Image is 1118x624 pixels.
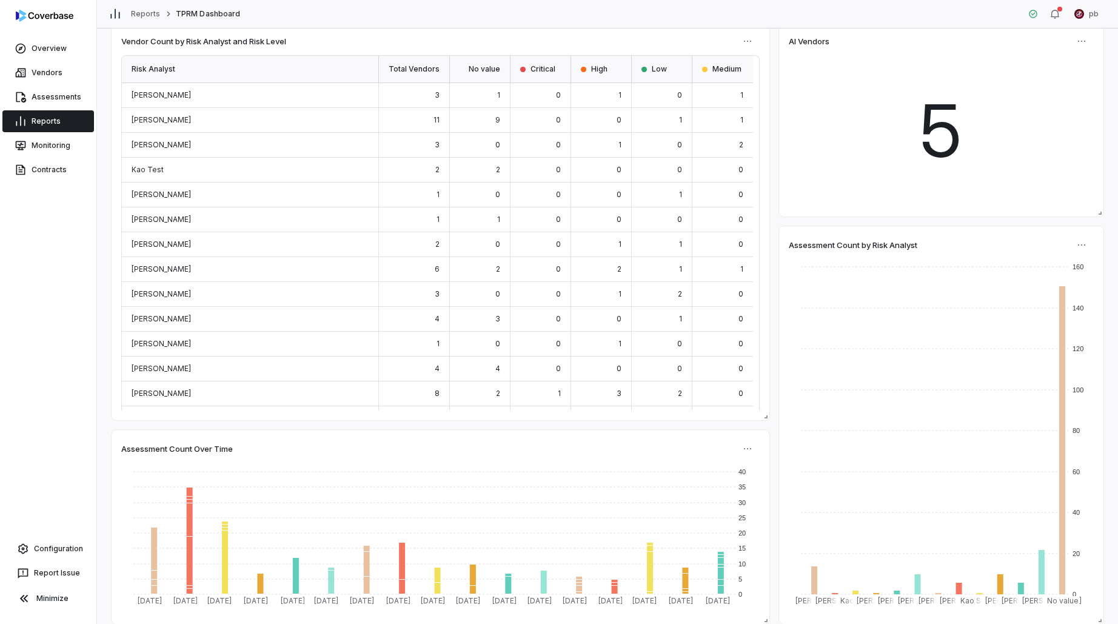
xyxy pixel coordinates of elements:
span: 2 [678,289,682,298]
span: Assessment Count by Risk Analyst [789,240,917,250]
span: 0 [617,215,621,224]
span: 1 [618,240,621,249]
span: 0 [738,389,743,398]
text: 140 [1073,304,1083,312]
span: 0 [495,339,500,348]
span: 1 [679,264,682,273]
span: 0 [677,90,682,99]
span: 0 [556,215,561,224]
span: 1 [740,264,743,273]
text: 40 [738,468,746,475]
span: 0 [617,165,621,174]
a: Assessments [2,86,94,108]
span: [PERSON_NAME] [132,364,191,373]
span: [PERSON_NAME] [132,240,191,249]
text: 160 [1073,263,1083,270]
span: 1 [618,140,621,149]
span: 0 [738,339,743,348]
span: 0 [556,90,561,99]
span: 1 [437,190,440,199]
span: 0 [617,314,621,323]
span: Low [652,64,667,74]
span: 1 [679,190,682,199]
span: 1 [679,115,682,124]
span: 8 [435,389,440,398]
span: Critical [531,64,555,74]
text: 15 [738,545,746,552]
text: 20 [1073,550,1080,557]
span: 3 [435,90,440,99]
span: 9 [495,115,500,124]
span: 2 [435,165,440,174]
button: Minimize [5,586,92,611]
span: 0 [738,190,743,199]
span: 0 [738,215,743,224]
span: 0 [738,165,743,174]
span: 0 [556,339,561,348]
span: 0 [617,115,621,124]
span: 1 [618,289,621,298]
span: TPRM Dashboard [176,9,240,19]
span: 2 [617,264,621,273]
span: 0 [738,240,743,249]
span: Vendor Count by Risk Analyst and Risk Level [121,36,286,47]
text: 80 [1073,427,1080,434]
span: 11 [433,115,440,124]
span: 3 [435,140,440,149]
span: 0 [677,140,682,149]
span: Medium [712,64,741,74]
img: logo-D7KZi-bG.svg [16,10,73,22]
span: [PERSON_NAME] [132,215,191,224]
span: 0 [495,140,500,149]
span: 0 [556,140,561,149]
span: 0 [495,289,500,298]
text: 120 [1073,345,1083,352]
span: 4 [435,364,440,373]
span: 0 [677,364,682,373]
span: 3 [495,314,500,323]
text: 25 [738,514,746,522]
span: 0 [556,289,561,298]
text: 60 [1073,468,1080,475]
text: 35 [738,483,746,491]
div: Risk Analyst [122,56,379,83]
span: 0 [556,115,561,124]
span: 2 [678,389,682,398]
text: 40 [1073,509,1080,516]
span: [PERSON_NAME] [132,339,191,348]
span: [PERSON_NAME] [132,140,191,149]
span: 1 [740,90,743,99]
span: pb [1089,9,1099,19]
text: 0 [1073,591,1076,598]
a: Overview [2,38,94,59]
text: 10 [738,560,746,568]
span: 0 [738,314,743,323]
span: 0 [677,215,682,224]
span: 2 [496,264,500,273]
span: AI Vendors [789,36,829,47]
text: 0 [738,591,742,598]
span: [PERSON_NAME] [132,115,191,124]
span: [PERSON_NAME] [132,190,191,199]
a: Vendors [2,62,94,84]
a: Monitoring [2,135,94,156]
span: 0 [617,364,621,373]
span: 0 [556,165,561,174]
span: 3 [617,389,621,398]
span: 0 [556,364,561,373]
span: 2 [496,165,500,174]
div: No value [450,56,510,83]
a: Reports [2,110,94,132]
a: Contracts [2,159,94,181]
span: 5 [918,76,965,186]
span: 0 [556,264,561,273]
span: 0 [677,339,682,348]
a: Configuration [5,538,92,560]
span: 0 [495,190,500,199]
text: 20 [738,529,746,537]
span: 1 [497,215,500,224]
span: 4 [435,314,440,323]
text: 100 [1073,386,1083,394]
span: 1 [497,90,500,99]
div: Total Vendors [379,56,450,83]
